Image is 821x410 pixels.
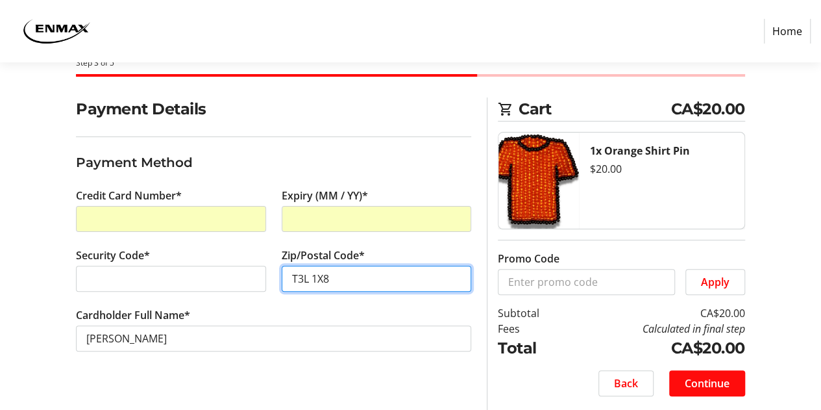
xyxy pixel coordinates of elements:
td: Subtotal [498,305,569,321]
div: Step 3 of 5 [76,57,744,69]
label: Cardholder Full Name* [76,307,190,323]
input: Enter promo code [498,269,675,295]
strong: 1x Orange Shirt Pin [590,144,690,158]
span: Back [614,376,638,391]
div: $20.00 [590,161,734,177]
h2: Payment Details [76,97,471,121]
td: CA$20.00 [569,337,745,360]
iframe: Secure card number input frame [86,211,255,227]
td: Fees [498,321,569,337]
button: Continue [669,370,745,396]
label: Promo Code [498,251,559,266]
h3: Payment Method [76,153,471,172]
td: Total [498,337,569,360]
label: Zip/Postal Code* [282,248,365,263]
button: Apply [685,269,745,295]
iframe: Secure CVC input frame [86,271,255,287]
input: Zip/Postal Code [282,266,471,292]
iframe: Secure expiration date input frame [292,211,461,227]
label: Expiry (MM / YY)* [282,188,368,203]
img: Orange Shirt Pin [498,133,580,229]
td: CA$20.00 [569,305,745,321]
input: Card Holder Name [76,326,471,352]
img: ENMAX 's Logo [10,5,103,57]
label: Credit Card Number* [76,188,182,203]
span: Cart [519,97,671,121]
td: Calculated in final step [569,321,745,337]
a: Home [764,19,811,44]
span: Apply [701,274,729,290]
span: CA$20.00 [671,97,745,121]
label: Security Code* [76,248,150,263]
button: Back [598,370,654,396]
span: Continue [685,376,729,391]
